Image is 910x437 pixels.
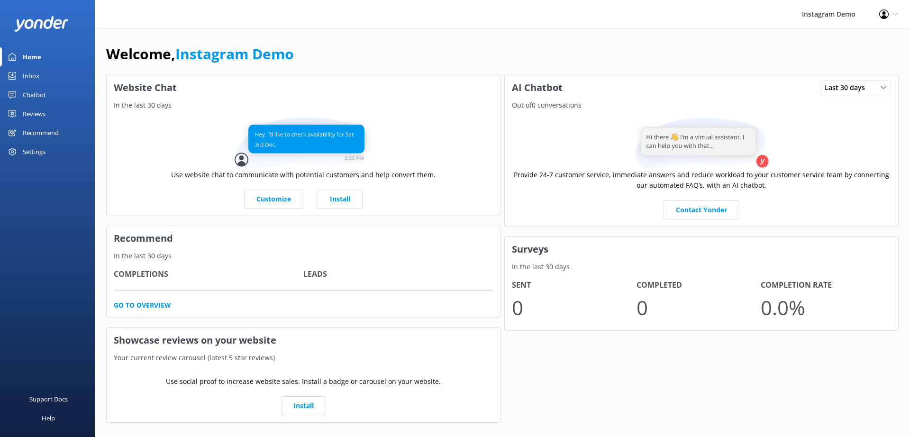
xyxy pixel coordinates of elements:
[23,85,46,104] div: Chatbot
[512,291,637,323] p: 0
[23,104,45,123] div: Reviews
[303,268,493,281] h4: Leads
[505,262,898,272] p: In the last 30 days
[175,44,294,64] a: Instagram Demo
[171,170,436,180] p: Use website chat to communicate with potential customers and help convert them.
[512,279,637,291] h4: Sent
[281,396,326,415] a: Install
[42,409,55,428] div: Help
[23,66,39,85] div: Inbox
[166,376,441,387] p: Use social proof to increase website sales. Install a badge or carousel on your website.
[505,100,898,110] p: Out of 0 conversations
[106,43,294,65] h1: Welcome,
[23,123,59,142] div: Recommend
[244,190,303,209] a: Customize
[505,237,898,262] h3: Surveys
[14,16,69,32] img: yonder-white-logo.png
[633,118,770,170] img: assistant...
[825,82,871,93] span: Last 30 days
[318,190,363,209] a: Install
[114,300,171,310] a: Go to overview
[107,328,500,353] h3: Showcase reviews on your website
[107,226,500,251] h3: Recommend
[23,142,45,161] div: Settings
[107,75,500,100] h3: Website Chat
[761,279,885,291] h4: Completion Rate
[29,390,68,409] div: Support Docs
[107,353,500,363] p: Your current review carousel (latest 5 star reviews)
[637,291,761,323] p: 0
[114,268,303,281] h4: Completions
[107,251,500,261] p: In the last 30 days
[235,118,372,169] img: conversation...
[637,279,761,291] h4: Completed
[512,170,891,191] p: Provide 24-7 customer service, immediate answers and reduce workload to your customer service tea...
[23,47,41,66] div: Home
[107,100,500,110] p: In the last 30 days
[664,200,739,219] a: Contact Yonder
[761,291,885,323] p: 0.0 %
[505,75,570,100] h3: AI Chatbot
